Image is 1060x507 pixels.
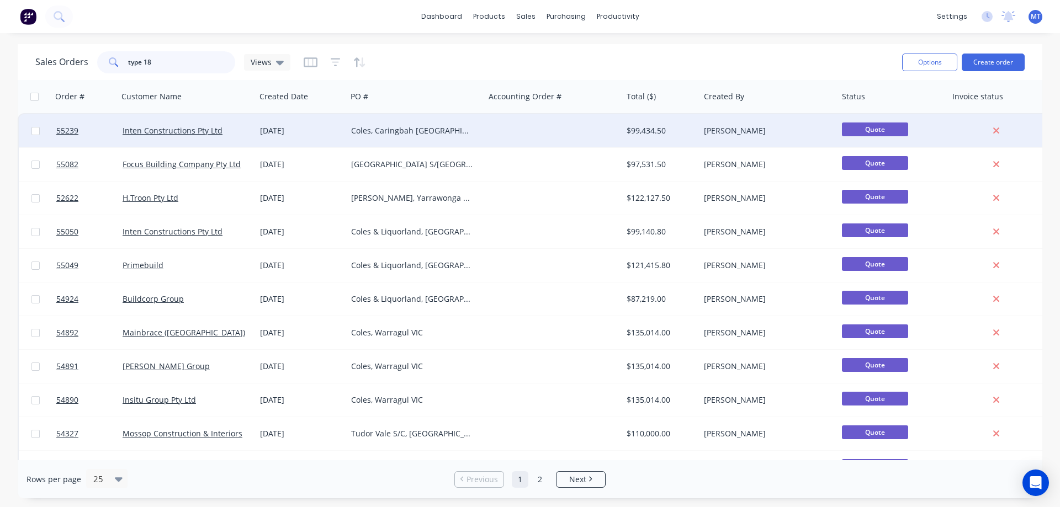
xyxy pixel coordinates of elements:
[56,215,123,248] a: 55050
[56,226,78,237] span: 55050
[260,428,342,439] div: [DATE]
[541,8,591,25] div: purchasing
[351,125,474,136] div: Coles, Caringbah [GEOGRAPHIC_DATA]
[123,327,245,338] a: Mainbrace ([GEOGRAPHIC_DATA])
[591,8,645,25] div: productivity
[704,226,826,237] div: [PERSON_NAME]
[704,159,826,170] div: [PERSON_NAME]
[56,417,123,450] a: 54327
[260,193,342,204] div: [DATE]
[56,182,123,215] a: 52622
[56,193,78,204] span: 52622
[704,125,826,136] div: [PERSON_NAME]
[351,193,474,204] div: [PERSON_NAME], Yarrawonga VIC
[56,394,78,405] span: 54890
[56,249,123,282] a: 55049
[56,451,123,484] a: 53610
[56,361,78,372] span: 54891
[627,226,692,237] div: $99,140.80
[842,122,908,136] span: Quote
[704,428,826,439] div: [PERSON_NAME]
[123,428,242,439] a: Mossop Construction & Interiors
[260,361,342,372] div: [DATE]
[627,327,692,338] div: $135,014.00
[842,156,908,170] span: Quote
[556,474,605,485] a: Next page
[56,260,78,271] span: 55049
[251,56,272,68] span: Views
[1031,12,1041,22] span: MT
[123,293,184,304] a: Buildcorp Group
[902,54,957,71] button: Options
[450,471,610,488] ul: Pagination
[532,471,548,488] a: Page 2
[842,459,908,473] span: Quote
[56,428,78,439] span: 54327
[56,125,78,136] span: 55239
[511,8,541,25] div: sales
[351,91,368,102] div: PO #
[20,8,36,25] img: Factory
[260,394,342,405] div: [DATE]
[56,293,78,305] span: 54924
[704,394,826,405] div: [PERSON_NAME]
[931,8,973,25] div: settings
[467,474,498,485] span: Previous
[1022,469,1049,496] div: Open Intercom Messenger
[704,260,826,271] div: [PERSON_NAME]
[128,51,236,73] input: Search...
[123,193,178,203] a: H.Troon Pty Ltd
[842,358,908,372] span: Quote
[512,471,528,488] a: Page 1 is your current page
[704,327,826,338] div: [PERSON_NAME]
[416,8,468,25] a: dashboard
[627,193,692,204] div: $122,127.50
[704,293,826,305] div: [PERSON_NAME]
[121,91,182,102] div: Customer Name
[351,394,474,405] div: Coles, Warragul VIC
[55,91,84,102] div: Order #
[842,324,908,338] span: Quote
[351,260,474,271] div: Coles & Liquorland, [GEOGRAPHIC_DATA] [GEOGRAPHIC_DATA]
[260,293,342,305] div: [DATE]
[842,190,908,204] span: Quote
[56,148,123,181] a: 55082
[627,428,692,439] div: $110,000.00
[842,257,908,271] span: Quote
[259,91,308,102] div: Created Date
[952,91,1003,102] div: Invoice status
[842,392,908,405] span: Quote
[123,159,241,169] a: Focus Building Company Pty Ltd
[842,223,908,237] span: Quote
[351,327,474,338] div: Coles, Warragul VIC
[627,394,692,405] div: $135,014.00
[351,159,474,170] div: [GEOGRAPHIC_DATA] S/[GEOGRAPHIC_DATA]
[627,159,692,170] div: $97,531.50
[704,91,744,102] div: Created By
[260,159,342,170] div: [DATE]
[56,159,78,170] span: 55082
[260,260,342,271] div: [DATE]
[962,54,1025,71] button: Create order
[260,226,342,237] div: [DATE]
[627,293,692,305] div: $87,219.00
[123,260,163,270] a: Primebuild
[627,260,692,271] div: $121,415.80
[56,350,123,383] a: 54891
[35,57,88,67] h1: Sales Orders
[123,125,222,136] a: Inten Constructions Pty Ltd
[627,91,656,102] div: Total ($)
[260,125,342,136] div: [DATE]
[569,474,586,485] span: Next
[56,114,123,147] a: 55239
[842,425,908,439] span: Quote
[489,91,561,102] div: Accounting Order #
[123,394,196,405] a: Insitu Group Pty Ltd
[56,316,123,349] a: 54892
[56,282,123,316] a: 54924
[260,327,342,338] div: [DATE]
[468,8,511,25] div: products
[351,293,474,305] div: Coles & Liquorland, [GEOGRAPHIC_DATA]
[704,193,826,204] div: [PERSON_NAME]
[56,383,123,417] a: 54890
